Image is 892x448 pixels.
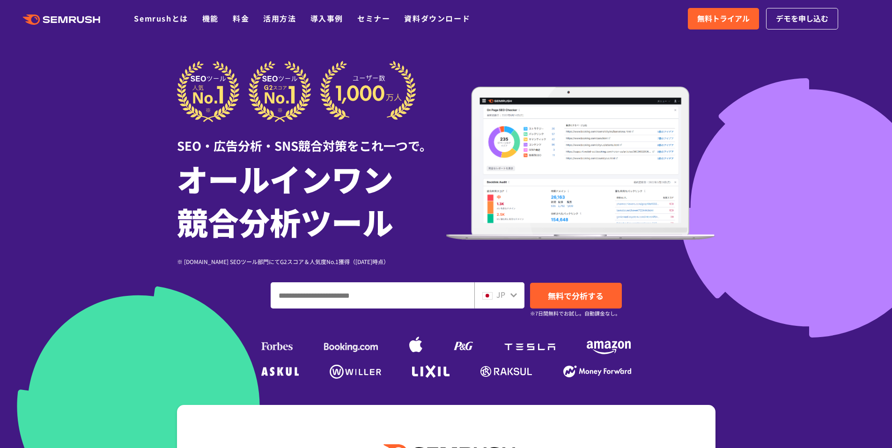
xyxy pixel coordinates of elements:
[271,283,474,308] input: ドメイン、キーワードまたはURLを入力してください
[134,13,188,24] a: Semrushとは
[263,13,296,24] a: 活用方法
[177,157,446,243] h1: オールインワン 競合分析ツール
[357,13,390,24] a: セミナー
[688,8,759,29] a: 無料トライアル
[404,13,470,24] a: 資料ダウンロード
[177,257,446,266] div: ※ [DOMAIN_NAME] SEOツール部門にてG2スコア＆人気度No.1獲得（[DATE]時点）
[766,8,838,29] a: デモを申し込む
[548,290,604,301] span: 無料で分析する
[530,309,620,318] small: ※7日間無料でお試し。自動課金なし。
[233,13,249,24] a: 料金
[202,13,219,24] a: 機能
[530,283,622,308] a: 無料で分析する
[697,13,750,25] span: 無料トライアル
[496,289,505,300] span: JP
[177,122,446,154] div: SEO・広告分析・SNS競合対策をこれ一つで。
[776,13,828,25] span: デモを申し込む
[310,13,343,24] a: 導入事例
